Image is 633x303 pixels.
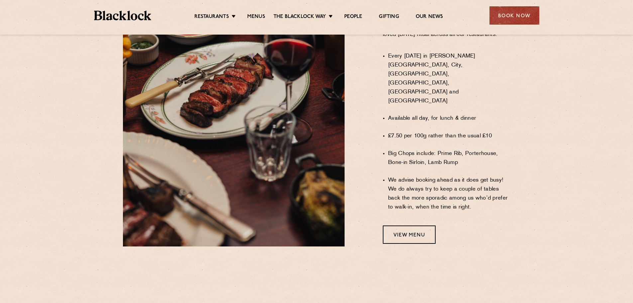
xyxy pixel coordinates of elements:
img: BL_Textured_Logo-footer-cropped.svg [94,11,152,20]
li: Every [DATE] in [PERSON_NAME][GEOGRAPHIC_DATA], City, [GEOGRAPHIC_DATA], [GEOGRAPHIC_DATA], [GEOG... [388,52,510,106]
a: View Menu [383,226,436,244]
li: £7.50 per 100g rather than the usual £10 [388,132,510,141]
div: Book Now [489,6,539,25]
a: Restaurants [194,14,229,21]
a: The Blacklock Way [273,14,326,21]
a: Gifting [379,14,399,21]
a: Our News [416,14,443,21]
li: Big Chops include: Prime Rib, Porterhouse, Bone-in Sirloin, Lamb Rump [388,149,510,167]
li: Available all day, for lunch & dinner [388,114,510,123]
a: People [344,14,362,21]
a: Menus [247,14,265,21]
li: We advise booking ahead as it does get busy! We do always try to keep a couple of tables back the... [388,176,510,212]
